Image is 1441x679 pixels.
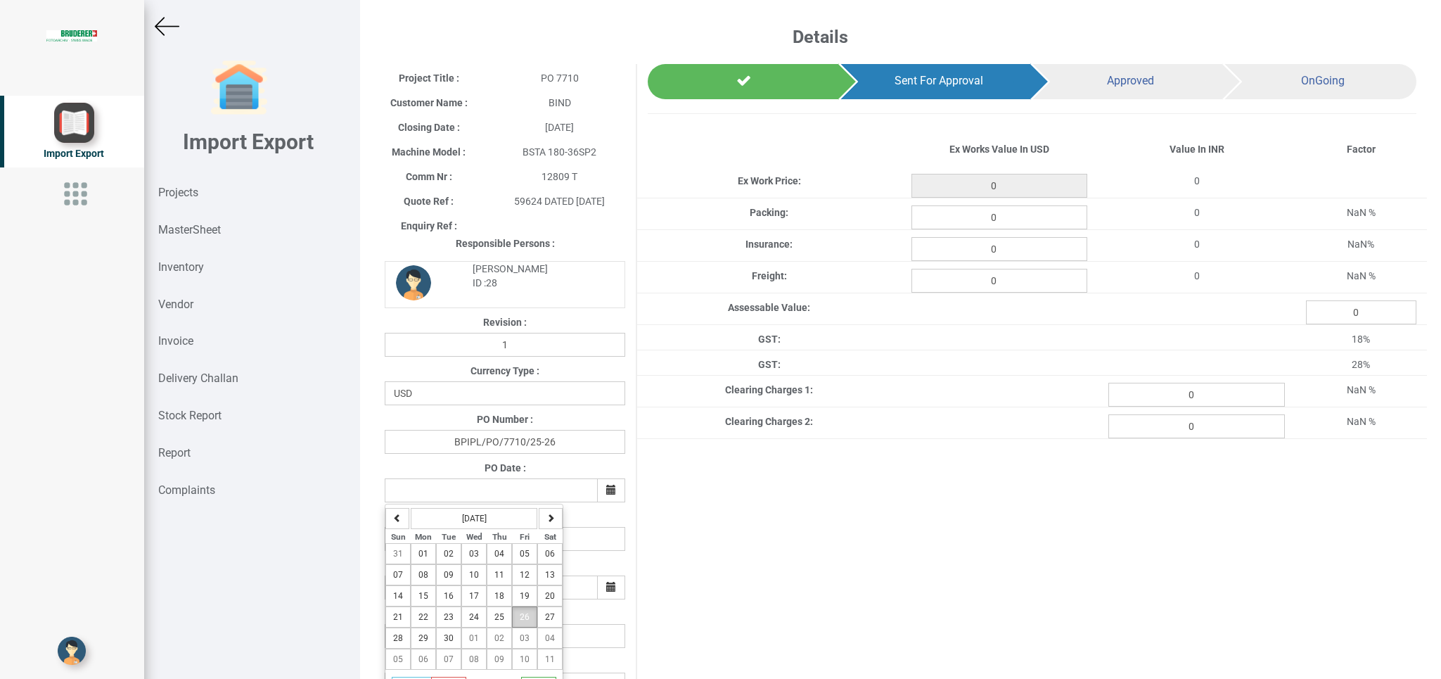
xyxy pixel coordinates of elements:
label: Clearing Charges 1: [725,383,813,397]
span: 09 [444,570,454,580]
small: Thursday [492,532,507,542]
span: 10 [469,570,479,580]
button: 12 [512,564,537,585]
div: [PERSON_NAME] ID : [462,262,615,290]
b: Details [793,27,848,47]
span: NaN % [1347,384,1376,395]
span: 07 [444,654,454,664]
span: 05 [520,549,530,559]
span: 01 [469,633,479,643]
label: PO Number : [477,412,533,426]
button: 31 [385,543,411,564]
button: 25 [487,607,512,628]
span: 14 [393,591,403,601]
button: 03 [512,628,537,649]
button: 02 [436,543,461,564]
label: Ex Works Value In USD [949,142,1049,156]
span: 25 [494,612,504,622]
span: Sent For Approval [895,74,983,87]
span: 27 [545,612,555,622]
span: 0 [1194,207,1200,218]
span: 07 [393,570,403,580]
label: Packing: [750,205,788,220]
label: Machine Model : [392,145,466,159]
label: Freight: [752,269,787,283]
span: 23 [444,612,454,622]
button: 21 [385,607,411,628]
span: 08 [418,570,428,580]
span: 28 [393,633,403,643]
button: 08 [411,564,436,585]
span: 03 [520,633,530,643]
span: BIND [549,97,571,108]
button: 20 [537,585,563,607]
button: 04 [537,628,563,649]
label: Customer Name : [390,96,468,110]
strong: Invoice [158,334,193,348]
strong: Report [158,446,191,459]
span: 11 [545,654,555,664]
label: Revision : [483,315,527,329]
label: Responsible Persons : [456,236,555,250]
small: Monday [415,532,432,542]
span: 02 [444,549,454,559]
span: 18% [1352,334,1370,345]
label: GST: [758,332,781,346]
span: 21 [393,612,403,622]
button: 27 [537,607,563,628]
label: GST: [758,357,781,372]
span: 04 [494,549,504,559]
label: Factor [1347,142,1376,156]
button: 11 [487,564,512,585]
span: PO 7710 [541,72,579,84]
span: 15 [418,591,428,601]
button: 10 [461,564,487,585]
strong: Complaints [158,483,215,497]
button: 22 [411,607,436,628]
button: 30 [436,628,461,649]
strong: [DATE] [462,514,487,523]
span: Import Export [44,148,104,159]
label: Quote Ref : [404,194,454,208]
span: 12 [520,570,530,580]
span: BSTA 180-36SP2 [523,146,596,158]
span: NaN % [1347,416,1376,427]
strong: Inventory [158,260,204,274]
small: Tuesday [442,532,456,542]
button: 10 [512,649,537,670]
button: 28 [385,628,411,649]
strong: Projects [158,186,198,199]
button: 13 [537,564,563,585]
span: 24 [469,612,479,622]
button: 07 [385,564,411,585]
span: 05 [393,654,403,664]
img: garage-closed.png [211,60,267,116]
span: 06 [418,654,428,664]
label: Project Title : [399,71,459,85]
button: 29 [411,628,436,649]
span: 02 [494,633,504,643]
button: 14 [385,585,411,607]
span: 59624 DATED [DATE] [514,196,605,207]
button: 03 [461,543,487,564]
button: 24 [461,607,487,628]
span: 13 [545,570,555,580]
span: 10 [520,654,530,664]
span: 08 [469,654,479,664]
span: 0 [1194,239,1200,250]
span: 11 [494,570,504,580]
span: 20 [545,591,555,601]
span: 0 [1194,270,1200,281]
button: 05 [512,543,537,564]
button: 18 [487,585,512,607]
span: 12809 T [542,171,577,182]
span: [DATE] [545,122,574,133]
span: 30 [444,633,454,643]
button: 01 [411,543,436,564]
span: 0 [1194,175,1200,186]
button: 08 [461,649,487,670]
span: 09 [494,654,504,664]
span: NaN % [1347,270,1376,281]
button: 17 [461,585,487,607]
span: 04 [545,633,555,643]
